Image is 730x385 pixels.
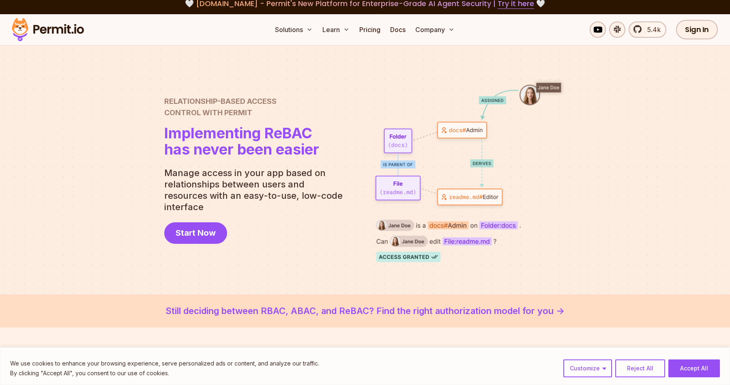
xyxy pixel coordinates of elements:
h2: Control with Permit [164,96,319,118]
a: 5.4k [629,22,666,38]
h1: has never been easier [164,125,319,157]
span: Start Now [176,227,216,239]
p: By clicking "Accept All", you consent to our use of cookies. [10,368,319,378]
button: Accept All [668,359,720,377]
span: Relationship-Based Access [164,96,319,107]
button: Company [412,22,458,38]
a: Sign In [676,20,718,39]
a: Start Now [164,222,227,244]
button: Reject All [615,359,665,377]
img: Permit logo [8,16,88,43]
p: We use cookies to enhance your browsing experience, serve personalized ads or content, and analyz... [10,359,319,368]
a: Docs [387,22,409,38]
a: Pricing [356,22,384,38]
p: Manage access in your app based on relationships between users and resources with an easy-to-use,... [164,167,349,213]
button: Solutions [272,22,316,38]
span: Implementing ReBAC [164,125,319,141]
span: 5.4k [642,25,661,34]
button: Learn [319,22,353,38]
a: Still deciding between RBAC, ABAC, and ReBAC? Find the right authorization model for you -> [19,304,711,318]
button: Customize [563,359,612,377]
